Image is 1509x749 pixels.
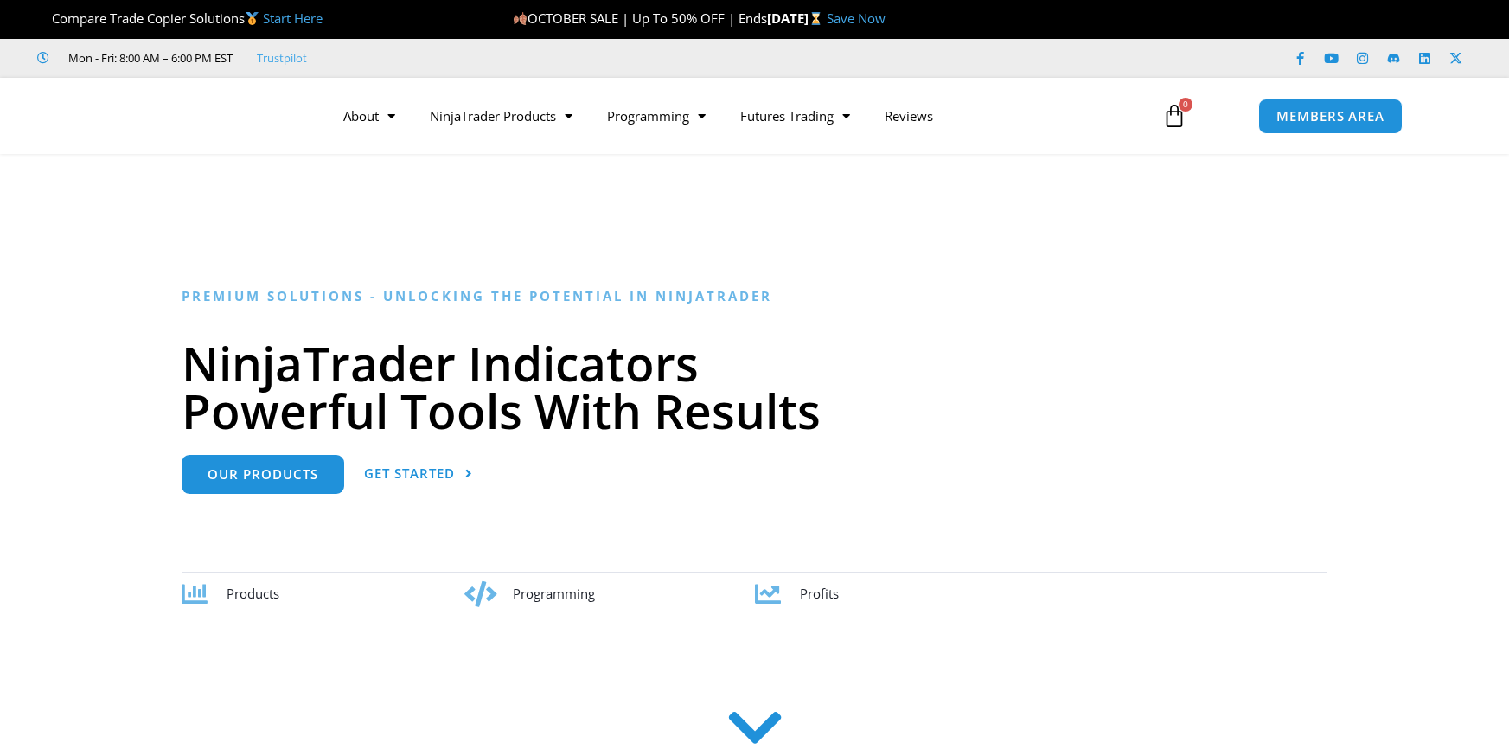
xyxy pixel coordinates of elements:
[1136,91,1212,141] a: 0
[257,48,307,68] a: Trustpilot
[37,10,323,27] span: Compare Trade Copier Solutions
[326,96,1142,136] nav: Menu
[38,12,51,25] img: 🏆
[809,12,822,25] img: ⌛
[182,339,1327,434] h1: NinjaTrader Indicators Powerful Tools With Results
[767,10,827,27] strong: [DATE]
[723,96,867,136] a: Futures Trading
[364,467,455,480] span: Get Started
[827,10,886,27] a: Save Now
[64,48,233,68] span: Mon - Fri: 8:00 AM – 6:00 PM EST
[513,585,595,602] span: Programming
[513,10,767,27] span: OCTOBER SALE | Up To 50% OFF | Ends
[412,96,590,136] a: NinjaTrader Products
[364,455,473,494] a: Get Started
[800,585,839,602] span: Profits
[263,10,323,27] a: Start Here
[326,96,412,136] a: About
[246,12,259,25] img: 🥇
[1179,98,1192,112] span: 0
[182,455,344,494] a: Our Products
[227,585,279,602] span: Products
[106,85,292,147] img: LogoAI | Affordable Indicators – NinjaTrader
[182,288,1327,304] h6: Premium Solutions - Unlocking the Potential in NinjaTrader
[1258,99,1403,134] a: MEMBERS AREA
[514,12,527,25] img: 🍂
[1276,110,1384,123] span: MEMBERS AREA
[590,96,723,136] a: Programming
[208,468,318,481] span: Our Products
[867,96,950,136] a: Reviews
